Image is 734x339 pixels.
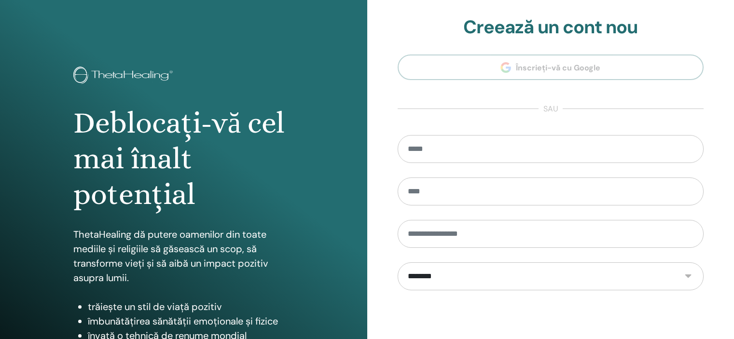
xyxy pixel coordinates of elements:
p: ThetaHealing dă putere oamenilor din toate mediile și religiile să găsească un scop, să transform... [73,227,294,285]
span: sau [539,103,563,115]
li: trăiește un stil de viață pozitiv [88,299,294,314]
h1: Deblocați-vă cel mai înalt potențial [73,105,294,213]
h2: Creează un cont nou [398,16,704,39]
li: îmbunătățirea sănătății emoționale și fizice [88,314,294,328]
